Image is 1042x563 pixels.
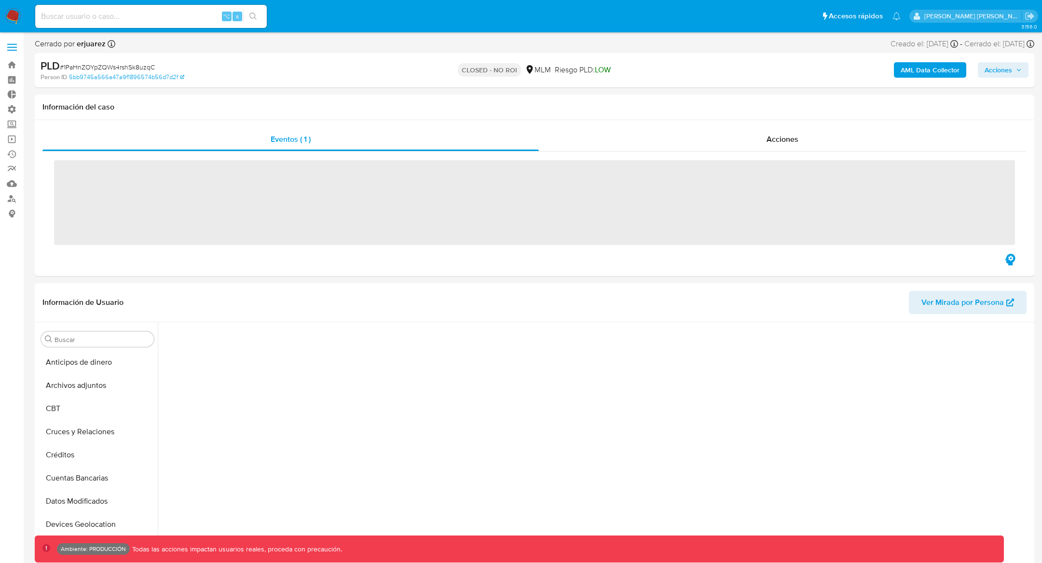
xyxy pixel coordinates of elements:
[555,65,611,75] span: Riesgo PLD:
[271,134,311,145] span: Eventos ( 1 )
[35,10,267,23] input: Buscar usuario o caso...
[978,62,1028,78] button: Acciones
[41,58,60,73] b: PLD
[130,545,342,554] p: Todas las acciones impactan usuarios reales, proceda con precaución.
[61,547,126,551] p: Ambiente: PRODUCCIÓN
[60,62,155,72] span: # 1PaHnZOYpZQWs4rshSk8uzqC
[767,134,798,145] span: Acciones
[894,62,966,78] button: AML Data Collector
[243,10,263,23] button: search-icon
[37,420,158,443] button: Cruces y Relaciones
[55,335,150,344] input: Buscar
[42,298,123,307] h1: Información de Usuario
[37,513,158,536] button: Devices Geolocation
[42,102,1027,112] h1: Información del caso
[37,443,158,467] button: Créditos
[892,12,901,20] a: Notificaciones
[829,11,883,21] span: Accesos rápidos
[54,160,1015,245] span: ‌
[525,65,551,75] div: MLM
[75,38,106,49] b: erjuarez
[458,63,521,77] p: CLOSED - NO ROI
[921,291,1004,314] span: Ver Mirada por Persona
[891,39,958,49] div: Creado el: [DATE]
[1025,11,1035,21] a: Salir
[37,467,158,490] button: Cuentas Bancarias
[236,12,239,21] span: s
[964,39,1034,49] div: Cerrado el: [DATE]
[69,73,184,82] a: 5bb9745a566a47a9f1896574b56d7d2f
[45,335,53,343] button: Buscar
[960,39,962,49] span: -
[37,374,158,397] button: Archivos adjuntos
[37,351,158,374] button: Anticipos de dinero
[223,12,230,21] span: ⌥
[41,73,67,82] b: Person ID
[37,490,158,513] button: Datos Modificados
[901,62,960,78] b: AML Data Collector
[35,39,106,49] span: Cerrado por
[37,397,158,420] button: CBT
[909,291,1027,314] button: Ver Mirada por Persona
[985,62,1012,78] span: Acciones
[595,64,611,75] span: LOW
[924,12,1022,21] p: stella.andriano@mercadolibre.com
